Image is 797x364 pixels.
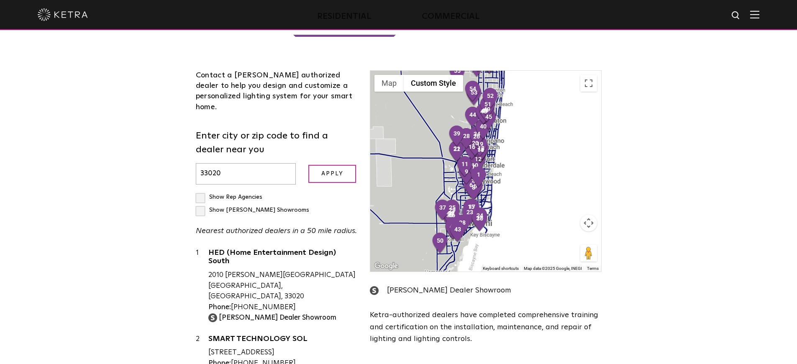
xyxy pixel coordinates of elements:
div: 43 [449,221,466,244]
div: 54 [464,80,482,103]
div: 36 [443,207,461,229]
div: 53 [465,84,483,107]
div: 51 [479,96,497,118]
div: 52 [482,87,499,110]
p: Nearest authorized dealers in a 50 mile radius. [196,225,358,237]
div: 50 [431,232,449,255]
div: 37 [434,199,451,222]
button: Map camera controls [580,215,597,231]
div: 22 [448,141,466,163]
div: 8 [465,179,482,202]
div: [PHONE_NUMBER] [208,302,358,313]
label: Show [PERSON_NAME] Showrooms [196,207,309,213]
div: 19 [471,136,489,158]
a: SMART TECHNOLOGY SOL [208,335,358,346]
div: 5 [466,178,484,200]
div: Contact a [PERSON_NAME] authorized dealer to help you design and customize a personalized lightin... [196,70,358,113]
div: 28 [458,128,475,150]
img: search icon [731,10,741,21]
a: HED (Home Entertainment Design) South [208,249,358,268]
div: 12 [469,151,487,173]
img: ketra-logo-2019-white [38,8,88,21]
input: Apply [308,165,356,183]
p: Ketra-authorized dealers have completed comprehensive training and certification on the installat... [370,309,601,345]
div: 17 [463,198,481,221]
a: Terms (opens in new tab) [587,266,599,271]
div: 29 [443,202,461,224]
div: 27 [471,210,488,232]
button: Show street map [374,75,404,92]
div: 30 [471,210,489,233]
button: Custom Style [404,75,463,92]
div: 34 [468,126,486,148]
div: [STREET_ADDRESS] [208,347,358,358]
button: Toggle fullscreen view [580,75,597,92]
div: [PERSON_NAME] Dealer Showroom [370,285,601,297]
img: Google [372,261,400,272]
img: showroom_icon.png [208,313,217,322]
div: 6 [462,177,480,199]
div: 39 [448,125,466,148]
strong: [PERSON_NAME] Dealer Showroom [219,314,336,321]
div: 42 [444,218,462,241]
div: 2010 [PERSON_NAME][GEOGRAPHIC_DATA] [GEOGRAPHIC_DATA], [GEOGRAPHIC_DATA], 33020 [208,270,358,302]
div: 18 [472,140,490,162]
div: 49 [478,101,496,123]
strong: Phone: [208,304,231,311]
div: 24 [471,207,489,230]
label: Enter city or zip code to find a dealer near you [196,129,358,157]
label: Show Rep Agencies [196,194,262,200]
span: Map data ©2025 Google, INEGI [524,266,582,271]
button: Drag Pegman onto the map to open Street View [580,245,597,261]
div: 1 [196,248,208,323]
img: showroom_icon.png [370,286,379,295]
button: Keyboard shortcuts [483,266,519,272]
div: 33 [442,205,460,228]
div: 40 [474,118,492,141]
div: 45 [480,108,497,131]
div: 55 [448,62,466,85]
div: 48 [475,103,492,126]
img: Hamburger%20Nav.svg [750,10,759,18]
a: Open this area in Google Maps (opens a new window) [372,261,400,272]
input: Enter city or zip code [196,163,296,185]
div: 15 [462,198,480,221]
div: 1 [470,166,487,189]
div: 25 [443,199,461,222]
div: 38 [454,214,471,237]
div: 11 [456,156,474,178]
div: 32 [443,205,460,227]
div: 23 [461,204,479,226]
div: 44 [464,106,482,129]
